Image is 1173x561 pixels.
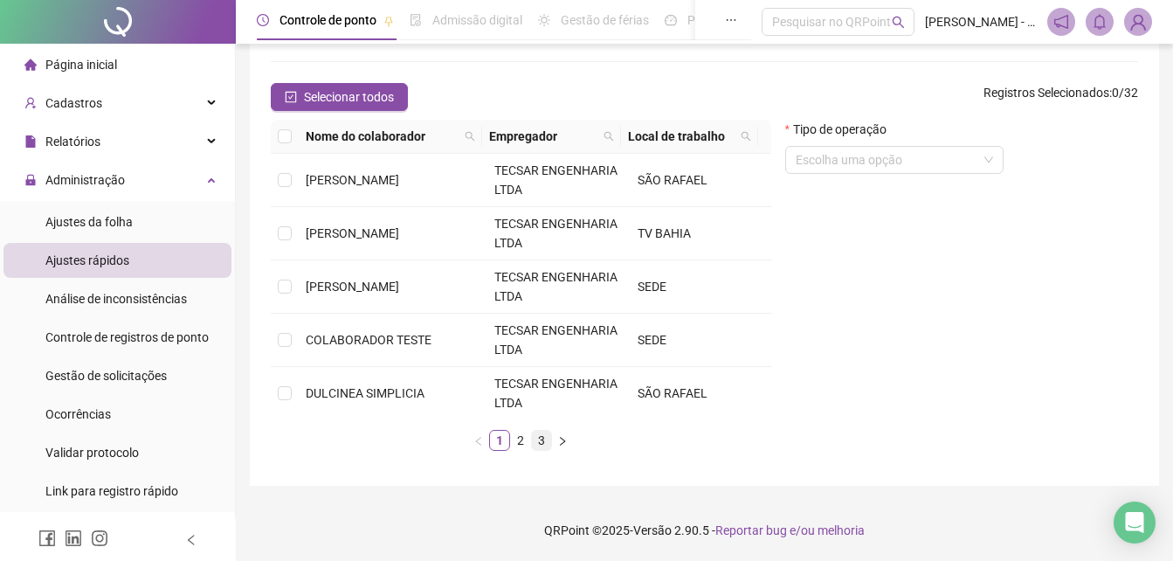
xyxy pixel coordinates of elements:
[38,530,56,547] span: facebook
[490,431,509,450] a: 1
[257,14,269,26] span: clock-circle
[494,377,618,410] span: TECSAR ENGENHARIA LTDA
[715,523,865,537] span: Reportar bug e/ou melhoria
[24,174,37,186] span: lock
[279,13,376,27] span: Controle de ponto
[306,226,399,240] span: [PERSON_NAME]
[510,430,531,451] li: 2
[45,135,100,149] span: Relatórios
[45,446,139,460] span: Validar protocolo
[494,163,618,197] span: TECSAR ENGENHARIA LTDA
[725,14,737,26] span: ellipsis
[468,430,489,451] li: Página anterior
[304,87,394,107] span: Selecionar todos
[468,430,489,451] button: left
[494,270,618,303] span: TECSAR ENGENHARIA LTDA
[633,523,672,537] span: Versão
[531,430,552,451] li: 3
[687,13,756,27] span: Painel do DP
[271,83,408,111] button: Selecionar todos
[552,430,573,451] li: Próxima página
[532,431,551,450] a: 3
[489,127,597,146] span: Empregador
[1092,14,1107,30] span: bell
[45,407,111,421] span: Ocorrências
[24,97,37,109] span: user-add
[600,123,618,149] span: search
[306,127,458,146] span: Nome do colaborador
[737,123,755,149] span: search
[306,386,424,400] span: DULCINEA SIMPLICIA
[461,123,479,149] span: search
[785,120,898,139] label: Tipo de operação
[983,86,1109,100] span: Registros Selecionados
[489,430,510,451] li: 1
[45,253,129,267] span: Ajustes rápidos
[538,14,550,26] span: sun
[45,173,125,187] span: Administração
[638,280,666,294] span: SEDE
[1053,14,1069,30] span: notification
[665,14,677,26] span: dashboard
[638,226,691,240] span: TV BAHIA
[45,369,167,383] span: Gestão de solicitações
[494,323,618,357] span: TECSAR ENGENHARIA LTDA
[383,16,394,26] span: pushpin
[306,280,399,294] span: [PERSON_NAME]
[552,430,573,451] button: right
[306,333,431,347] span: COLABORADOR TESTE
[24,59,37,71] span: home
[236,500,1173,561] footer: QRPoint © 2025 - 2.90.5 -
[925,12,1037,31] span: [PERSON_NAME] - Tecsar Engenharia
[45,96,102,110] span: Cadastros
[410,14,422,26] span: file-done
[185,534,197,546] span: left
[638,173,707,187] span: SÃO RAFAEL
[604,131,614,142] span: search
[306,173,399,187] span: [PERSON_NAME]
[285,91,297,103] span: check-square
[557,436,568,447] span: right
[45,292,187,306] span: Análise de inconsistências
[628,127,733,146] span: Local de trabalho
[24,135,37,148] span: file
[638,386,707,400] span: SÃO RAFAEL
[45,484,178,498] span: Link para registro rápido
[511,431,530,450] a: 2
[741,131,751,142] span: search
[494,217,618,250] span: TECSAR ENGENHARIA LTDA
[45,330,209,344] span: Controle de registros de ponto
[432,13,522,27] span: Admissão digital
[91,530,108,547] span: instagram
[473,436,484,447] span: left
[45,215,133,229] span: Ajustes da folha
[45,58,117,72] span: Página inicial
[892,16,905,29] span: search
[1114,502,1156,544] div: Open Intercom Messenger
[465,131,475,142] span: search
[983,83,1138,111] span: : 0 / 32
[638,333,666,347] span: SEDE
[561,13,649,27] span: Gestão de férias
[1125,9,1151,35] img: 85294
[65,530,82,547] span: linkedin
